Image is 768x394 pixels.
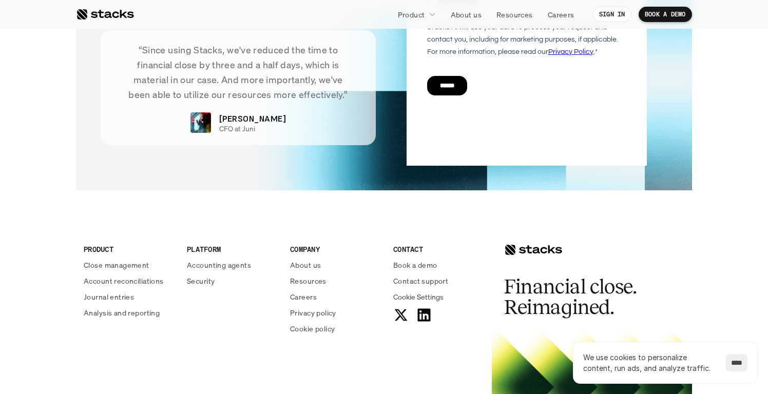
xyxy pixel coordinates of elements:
[451,9,482,20] p: About us
[583,352,716,373] p: We use cookies to personalize content, run ads, and analyze traffic.
[496,9,533,20] p: Resources
[84,275,164,286] p: Account reconciliations
[290,275,327,286] p: Resources
[187,260,251,270] p: Accounting agents
[219,112,286,125] p: [PERSON_NAME]
[290,307,336,318] p: Privacy policy
[639,7,692,22] a: BOOK A DEMO
[542,5,581,24] a: Careers
[290,291,317,302] p: Careers
[84,291,134,302] p: Journal entries
[84,244,175,254] p: PRODUCT
[116,43,360,102] p: “Since using Stacks, we've reduced the time to financial close by three and a half days, which is...
[548,9,574,20] p: Careers
[599,11,625,18] p: SIGN IN
[84,291,175,302] a: Journal entries
[84,260,149,270] p: Close management
[393,244,484,254] p: CONTACT
[490,5,539,24] a: Resources
[393,260,437,270] p: Book a demo
[290,244,381,254] p: COMPANY
[290,291,381,302] a: Careers
[187,275,215,286] p: Security
[187,260,278,270] a: Accounting agents
[290,275,381,286] a: Resources
[219,125,255,133] p: CFO at Juni
[290,260,321,270] p: About us
[84,307,160,318] p: Analysis and reporting
[84,307,175,318] a: Analysis and reporting
[393,260,484,270] a: Book a demo
[504,277,658,318] h2: Financial close. Reimagined.
[445,5,488,24] a: About us
[290,323,381,334] a: Cookie policy
[398,9,425,20] p: Product
[84,260,175,270] a: Close management
[84,275,175,286] a: Account reconciliations
[593,7,631,22] a: SIGN IN
[645,11,686,18] p: BOOK A DEMO
[187,275,278,286] a: Security
[290,260,381,270] a: About us
[290,307,381,318] a: Privacy policy
[187,244,278,254] p: PLATFORM
[393,275,448,286] p: Contact support
[393,291,444,302] span: Cookie Settings
[290,323,335,334] p: Cookie policy
[121,195,166,203] a: Privacy Policy
[393,275,484,286] a: Contact support
[393,291,444,302] button: Cookie Trigger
